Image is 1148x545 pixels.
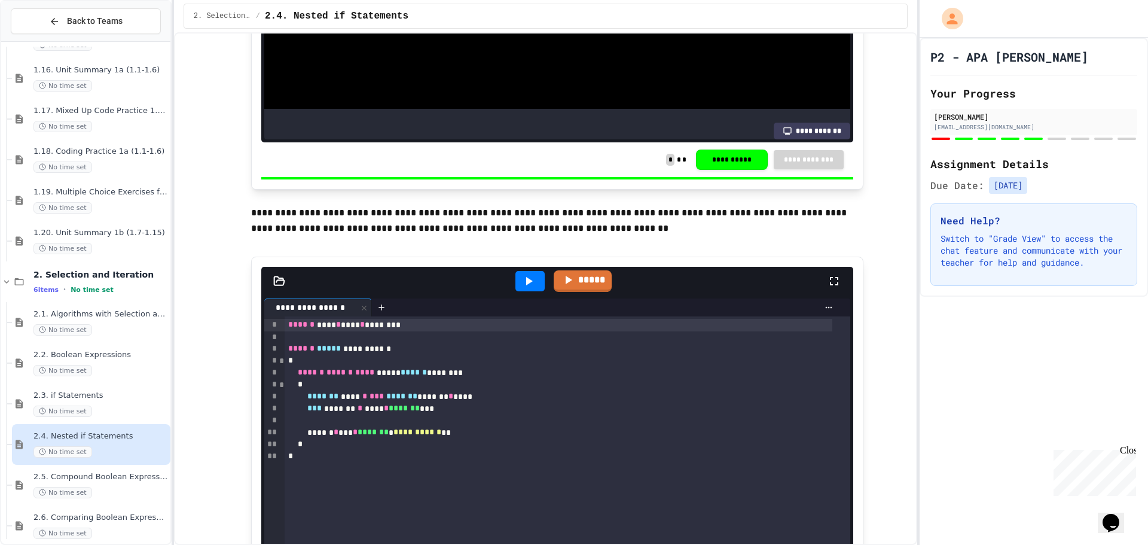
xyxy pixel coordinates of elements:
[929,5,966,32] div: My Account
[71,286,114,294] span: No time set
[33,350,168,360] span: 2.2. Boolean Expressions
[930,48,1088,65] h1: P2 - APA [PERSON_NAME]
[33,121,92,132] span: No time set
[930,156,1137,172] h2: Assignment Details
[33,243,92,254] span: No time set
[33,202,92,214] span: No time set
[33,406,92,417] span: No time set
[33,365,92,376] span: No time set
[1098,497,1136,533] iframe: chat widget
[33,147,168,157] span: 1.18. Coding Practice 1a (1.1-1.6)
[33,65,168,75] span: 1.16. Unit Summary 1a (1.1-1.6)
[33,324,92,336] span: No time set
[33,80,92,92] span: No time set
[33,228,168,238] span: 1.20. Unit Summary 1b (1.7-1.15)
[33,446,92,458] span: No time set
[934,111,1134,122] div: [PERSON_NAME]
[33,187,168,197] span: 1.19. Multiple Choice Exercises for Unit 1a (1.1-1.6)
[989,177,1027,194] span: [DATE]
[33,513,168,523] span: 2.6. Comparing Boolean Expressions ([PERSON_NAME] Laws)
[930,85,1137,102] h2: Your Progress
[256,11,260,21] span: /
[33,309,168,319] span: 2.1. Algorithms with Selection and Repetition
[33,391,168,401] span: 2.3. if Statements
[1049,445,1136,496] iframe: chat widget
[930,178,984,193] span: Due Date:
[63,285,66,294] span: •
[33,431,168,442] span: 2.4. Nested if Statements
[33,528,92,539] span: No time set
[33,286,59,294] span: 6 items
[941,214,1127,228] h3: Need Help?
[194,11,251,21] span: 2. Selection and Iteration
[33,106,168,116] span: 1.17. Mixed Up Code Practice 1.1-1.6
[934,123,1134,132] div: [EMAIL_ADDRESS][DOMAIN_NAME]
[5,5,83,76] div: Chat with us now!Close
[265,9,408,23] span: 2.4. Nested if Statements
[33,472,168,482] span: 2.5. Compound Boolean Expressions
[33,487,92,498] span: No time set
[33,269,168,280] span: 2. Selection and Iteration
[67,15,123,28] span: Back to Teams
[941,233,1127,269] p: Switch to "Grade View" to access the chat feature and communicate with your teacher for help and ...
[33,162,92,173] span: No time set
